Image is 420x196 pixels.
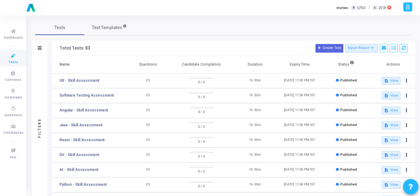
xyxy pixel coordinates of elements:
[59,137,105,143] a: React - Skill Assessment
[382,107,401,115] button: View
[340,168,357,172] span: Published
[340,153,357,157] span: Published
[340,78,357,82] span: Published
[189,108,214,115] span: 0 / 0
[382,151,401,159] button: View
[233,73,277,88] td: 1h 35m
[189,94,214,100] span: 0 / 0
[384,168,388,172] mat-icon: description
[340,182,357,186] span: Published
[189,183,214,189] span: 0 / 0
[369,4,370,11] span: |
[277,56,322,73] th: Expiry Time
[378,5,386,11] span: 21/31
[10,155,16,160] span: FAQ
[233,177,277,192] td: 1h 35m
[59,122,102,128] a: Java - Skill Assessment
[315,44,343,53] button: Create Test
[384,123,388,128] mat-icon: description
[384,153,388,157] mat-icon: description
[233,148,277,163] td: 1h 35m
[126,177,170,192] td: 25
[126,148,170,163] td: 25
[384,138,388,142] mat-icon: description
[92,24,122,31] span: Test Templates
[54,24,65,31] span: Tests
[126,56,170,73] th: Questions
[340,138,357,142] span: Published
[277,163,322,177] td: [DATE] 11:59 PM IST
[382,181,401,189] button: View
[233,163,277,177] td: 1h 35m
[126,88,170,103] td: 25
[382,77,401,85] button: View
[233,88,277,103] td: 1h 35m
[60,46,90,51] div: Total Tests: 93
[5,95,22,100] span: Interviews
[189,138,214,144] span: 0 / 0
[277,118,322,133] td: [DATE] 11:59 PM IST
[357,5,366,11] span: 0/50
[8,60,18,65] span: Tests
[322,56,371,73] th: Status
[277,148,322,163] td: [DATE] 11:59 PM IST
[59,152,99,158] a: DV - Skill Assessment
[351,6,355,10] span: T
[189,168,214,174] span: 0 / 0
[340,108,357,112] span: Published
[233,56,277,73] th: Duration
[340,93,357,97] span: Published
[336,5,349,11] label: Invites:
[373,6,377,10] span: I
[59,167,98,172] a: AI - Skill Assessment
[233,103,277,118] td: 1h 35m
[277,103,322,118] td: [DATE] 11:59 PM IST
[345,44,378,53] button: Export Report
[126,133,170,148] td: 25
[126,163,170,177] td: 25
[384,79,388,83] mat-icon: description
[59,78,99,83] a: UX - Skill Assessment
[382,136,401,144] button: View
[384,94,388,98] mat-icon: description
[277,88,322,103] td: [DATE] 11:59 PM IST
[233,133,277,148] td: 1h 35m
[277,73,322,88] td: [DATE] 11:59 PM IST
[233,118,277,133] td: 1h 35m
[59,93,114,98] a: Software Testing Assessment
[384,183,388,187] mat-icon: description
[126,118,170,133] td: 25
[52,56,126,73] th: Name
[382,92,401,100] button: View
[189,153,214,159] span: 0 / 0
[4,35,23,41] span: Dashboard
[382,166,401,174] button: View
[3,130,23,136] span: Candidates
[126,103,170,118] td: 25
[5,77,21,83] span: Contests
[189,79,214,85] span: 0 / 0
[170,56,233,73] th: Candidate Completion
[4,113,22,118] span: Questions
[371,56,415,73] th: Actions
[382,121,401,129] button: View
[126,73,170,88] td: 25
[189,123,214,129] span: 0 / 0
[59,182,107,187] a: Python - Skill Assessment
[340,123,357,127] span: Published
[37,94,42,162] div: Filters
[25,2,37,14] img: logo
[277,133,322,148] td: [DATE] 11:59 PM IST
[384,108,388,113] mat-icon: description
[277,177,322,192] td: [DATE] 11:59 PM IST
[59,107,108,113] a: Angular - Skill Assessment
